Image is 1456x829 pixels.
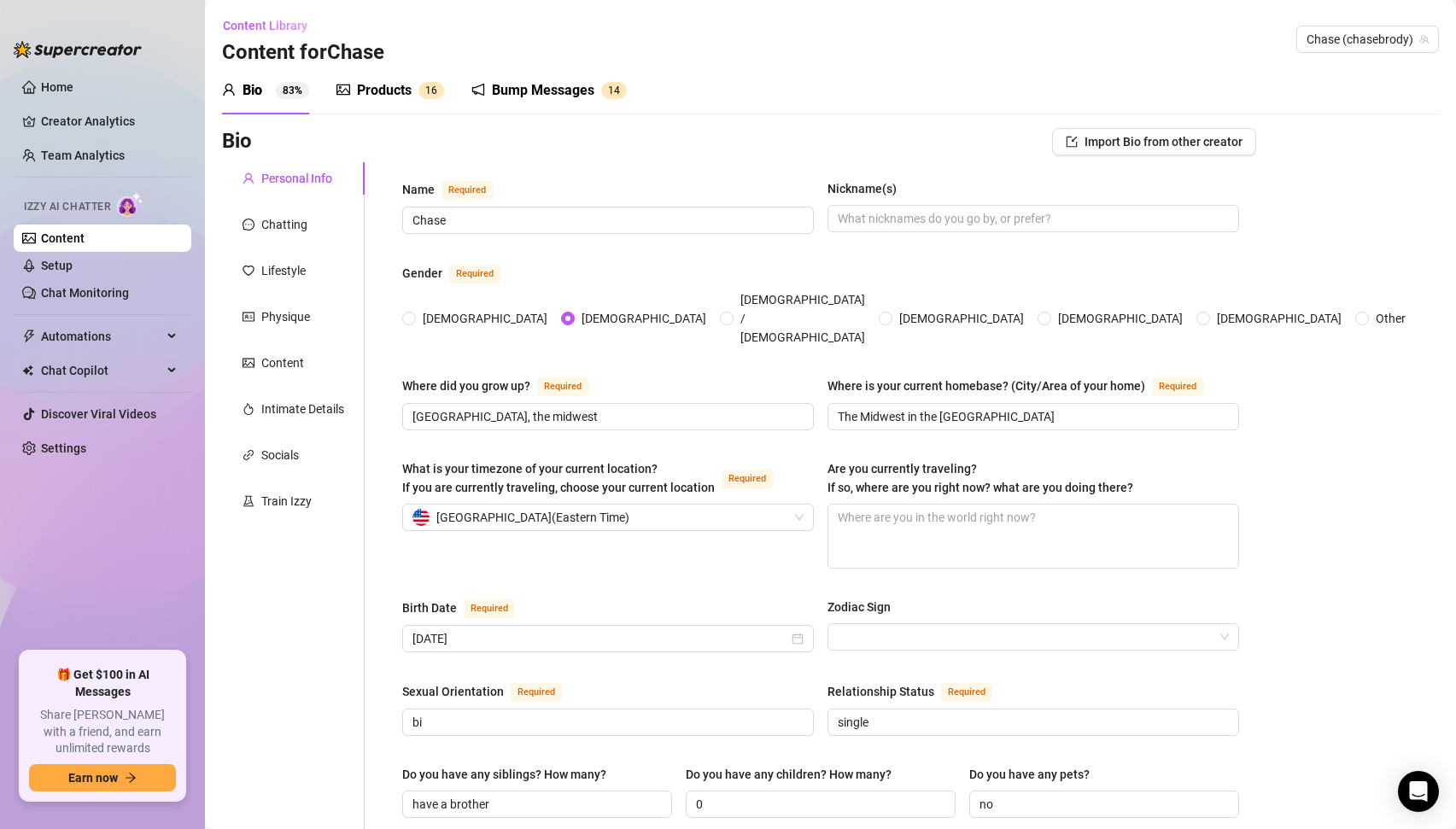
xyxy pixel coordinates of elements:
[402,682,504,701] div: Sexual Orientation
[402,462,715,494] span: What is your timezone of your current location? If you are currently traveling, choose your curre...
[827,598,891,616] div: Zodiac Sign
[243,172,254,184] span: user
[41,441,86,455] a: Settings
[41,108,178,135] a: Creator Analytics
[402,180,435,199] div: Name
[41,286,129,300] a: Chat Monitoring
[1152,377,1203,396] span: Required
[1210,309,1348,328] span: [DEMOGRAPHIC_DATA]
[402,263,519,283] label: Gender
[416,309,554,328] span: [DEMOGRAPHIC_DATA]
[827,682,934,701] div: Relationship Status
[222,83,236,96] span: user
[276,82,309,99] sup: 83%
[24,199,110,215] span: Izzy AI Chatter
[402,598,457,617] div: Birth Date
[243,265,254,277] span: heart
[243,449,254,461] span: link
[243,403,254,415] span: fire
[412,509,430,526] img: us
[827,376,1222,396] label: Where is your current homebase? (City/Area of your home)
[412,211,800,230] input: Name
[1066,136,1078,148] span: import
[969,765,1102,784] label: Do you have any pets?
[827,462,1133,494] span: Are you currently traveling? If so, where are you right now? what are you doing there?
[1398,771,1439,812] div: Open Intercom Messenger
[492,80,594,101] div: Bump Messages
[827,377,1145,395] div: Where is your current homebase? (City/Area of your home)
[441,181,493,200] span: Required
[357,80,412,101] div: Products
[537,377,588,396] span: Required
[41,323,162,350] span: Automations
[686,765,892,784] div: Do you have any children? How many?
[402,377,530,395] div: Where did you grow up?
[402,765,606,784] div: Do you have any siblings? How many?
[29,764,176,791] button: Earn nowarrow-right
[261,492,312,511] div: Train Izzy
[608,85,614,96] span: 1
[575,309,713,328] span: [DEMOGRAPHIC_DATA]
[22,365,33,377] img: Chat Copilot
[686,765,903,784] label: Do you have any children? How many?
[261,307,310,326] div: Physique
[941,683,992,702] span: Required
[601,82,627,99] sup: 14
[22,330,36,343] span: thunderbolt
[436,505,629,530] span: [GEOGRAPHIC_DATA] ( Eastern Time )
[412,795,658,814] input: Do you have any siblings? How many?
[223,19,307,32] span: Content Library
[41,149,125,162] a: Team Analytics
[261,353,304,372] div: Content
[222,12,321,39] button: Content Library
[1419,34,1430,44] span: team
[261,215,307,234] div: Chatting
[14,41,142,58] img: logo-BBDzfeDw.svg
[412,629,788,648] input: Birth Date
[838,209,1225,228] input: Nickname(s)
[969,765,1090,784] div: Do you have any pets?
[336,83,350,96] span: picture
[222,128,252,155] h3: Bio
[827,179,897,198] div: Nickname(s)
[827,598,903,616] label: Zodiac Sign
[827,681,1011,702] label: Relationship Status
[243,219,254,231] span: message
[29,707,176,757] span: Share [PERSON_NAME] with a friend, and earn unlimited rewards
[41,259,73,272] a: Setup
[243,80,262,101] div: Bio
[425,85,431,96] span: 1
[838,407,1225,426] input: Where is your current homebase? (City/Area of your home)
[614,85,620,96] span: 4
[696,795,942,814] input: Do you have any children? How many?
[1369,309,1412,328] span: Other
[68,771,118,785] span: Earn now
[471,83,485,96] span: notification
[1085,135,1243,149] span: Import Bio from other creator
[431,85,437,96] span: 6
[402,681,581,702] label: Sexual Orientation
[449,265,500,283] span: Required
[29,667,176,700] span: 🎁 Get $100 in AI Messages
[41,407,156,421] a: Discover Viral Videos
[827,179,909,198] label: Nickname(s)
[243,357,254,369] span: picture
[261,261,306,280] div: Lifestyle
[261,446,299,464] div: Socials
[402,598,534,618] label: Birth Date
[838,713,1225,732] input: Relationship Status
[402,179,512,200] label: Name
[243,495,254,507] span: experiment
[1307,26,1429,52] span: Chase (chasebrody)
[261,400,344,418] div: Intimate Details
[722,470,773,488] span: Required
[41,357,162,384] span: Chat Copilot
[243,311,254,323] span: idcard
[412,407,800,426] input: Where did you grow up?
[402,376,607,396] label: Where did you grow up?
[125,772,137,784] span: arrow-right
[1051,309,1190,328] span: [DEMOGRAPHIC_DATA]
[511,683,562,702] span: Required
[402,765,618,784] label: Do you have any siblings? How many?
[892,309,1031,328] span: [DEMOGRAPHIC_DATA]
